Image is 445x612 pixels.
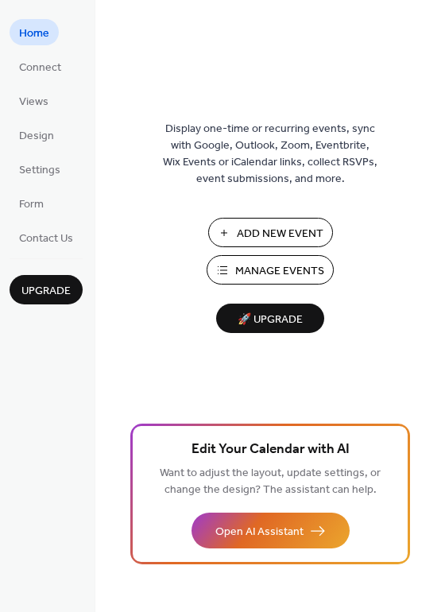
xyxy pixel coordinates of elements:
[19,128,54,145] span: Design
[208,218,333,247] button: Add New Event
[192,439,350,461] span: Edit Your Calendar with AI
[160,463,381,501] span: Want to adjust the layout, update settings, or change the design? The assistant can help.
[192,513,350,548] button: Open AI Assistant
[10,190,53,216] a: Form
[19,94,48,110] span: Views
[10,122,64,148] a: Design
[10,19,59,45] a: Home
[21,283,71,300] span: Upgrade
[10,53,71,79] a: Connect
[10,87,58,114] a: Views
[216,304,324,333] button: 🚀 Upgrade
[207,255,334,285] button: Manage Events
[19,196,44,213] span: Form
[163,121,377,188] span: Display one-time or recurring events, sync with Google, Outlook, Zoom, Eventbrite, Wix Events or ...
[237,226,323,242] span: Add New Event
[226,309,315,331] span: 🚀 Upgrade
[10,224,83,250] a: Contact Us
[19,230,73,247] span: Contact Us
[215,524,304,540] span: Open AI Assistant
[19,162,60,179] span: Settings
[19,25,49,42] span: Home
[10,156,70,182] a: Settings
[19,60,61,76] span: Connect
[10,275,83,304] button: Upgrade
[235,263,324,280] span: Manage Events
